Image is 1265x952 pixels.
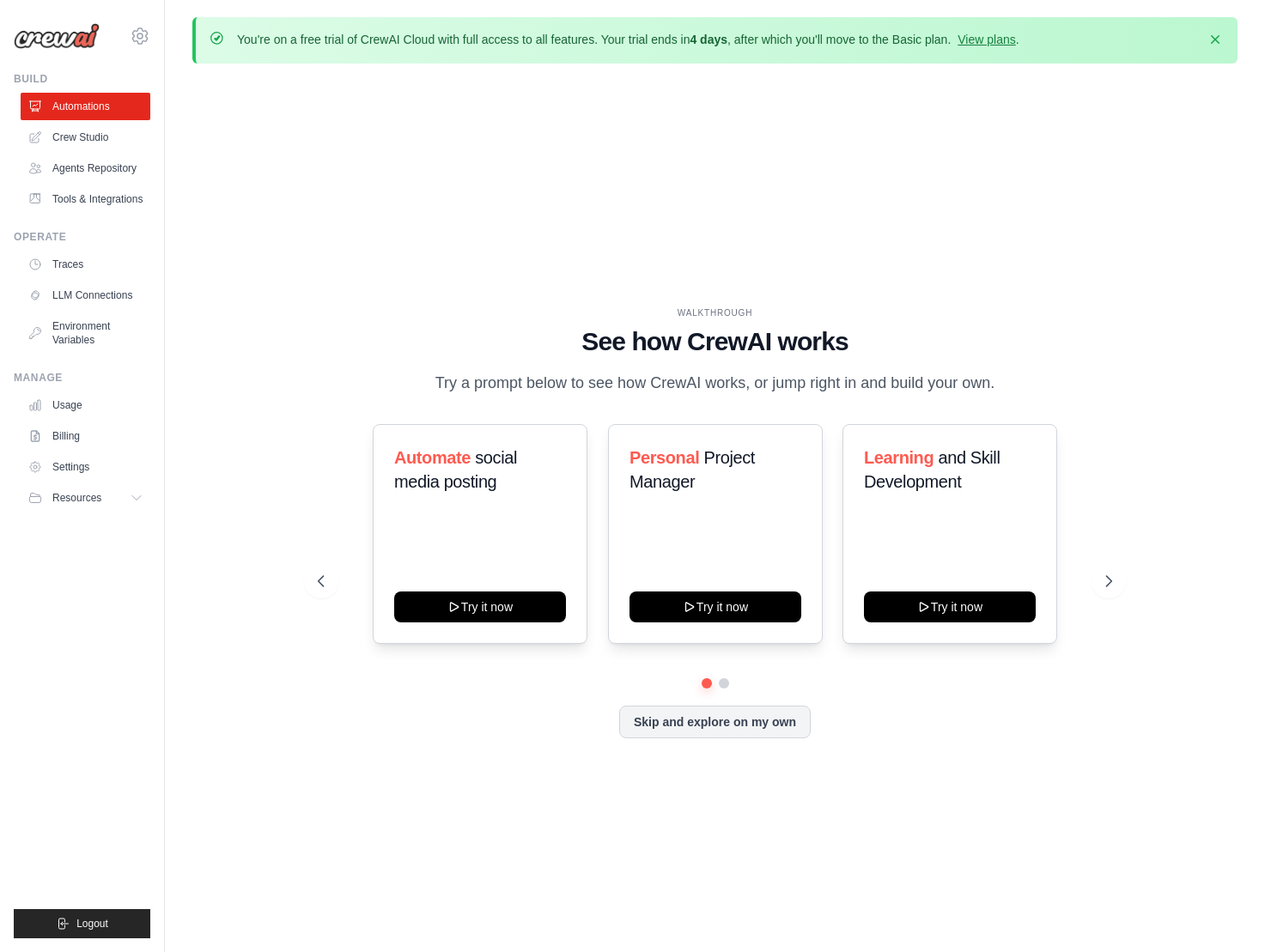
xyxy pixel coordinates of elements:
button: Try it now [394,591,566,622]
button: Resources [21,484,150,512]
a: Settings [21,453,150,481]
span: Logout [76,917,108,931]
button: Try it now [629,591,801,622]
a: Agents Repository [21,155,150,182]
span: Learning [864,448,934,467]
div: WALKTHROUGH [318,306,1113,319]
a: Environment Variables [21,312,150,354]
div: Build [14,72,150,86]
img: Logo [14,23,100,49]
a: Tools & Integrations [21,185,150,213]
a: Crew Studio [21,124,150,151]
p: You're on a free trial of CrewAI Cloud with full access to all features. Your trial ends in , aft... [237,31,1019,48]
button: Try it now [864,591,1036,622]
a: View plans [958,33,1015,46]
span: Project Manager [629,448,755,491]
h1: See how CrewAI works [318,326,1113,357]
p: Try a prompt below to see how CrewAI works, or jump right in and build your own. [427,371,1004,396]
strong: 4 days [690,33,727,46]
span: social media posting [394,448,517,491]
div: Manage [14,371,150,385]
a: Automations [21,93,150,120]
a: Traces [21,251,150,278]
span: and Skill Development [864,448,1000,491]
span: Personal [629,448,699,467]
a: Billing [21,422,150,450]
a: Usage [21,391,150,419]
span: Resources [52,491,101,505]
span: Automate [394,448,471,467]
button: Skip and explore on my own [619,706,811,738]
a: LLM Connections [21,282,150,309]
button: Logout [14,909,150,938]
div: Operate [14,230,150,244]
